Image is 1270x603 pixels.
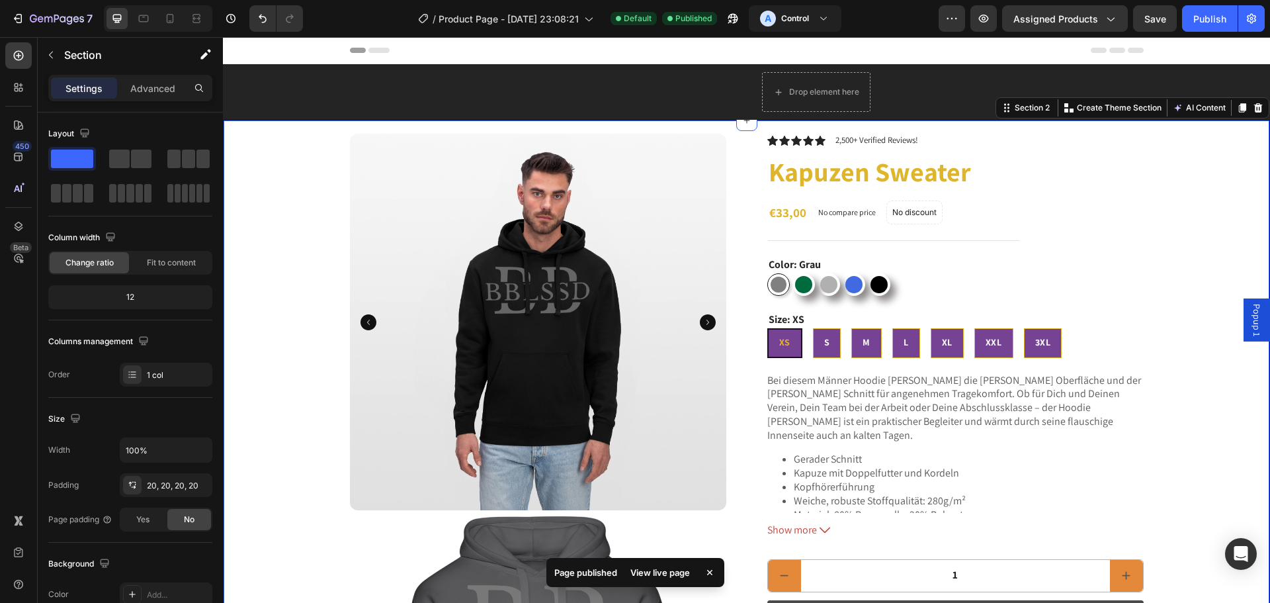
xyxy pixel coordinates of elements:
span: Show more [544,487,594,500]
div: Layout [48,125,93,143]
div: Color [48,588,69,600]
div: Background [48,555,112,573]
div: Page padding [48,514,112,526]
p: Page published [554,566,617,579]
span: Assigned Products [1013,12,1098,26]
div: 450 [13,141,32,152]
p: A [765,12,771,25]
div: Order [48,369,70,381]
p: Settings [65,81,103,95]
li: Weiche, robuste Stoffqualität: 280g/m² [571,457,921,471]
span: XS [556,299,568,311]
div: Section 2 [789,65,829,77]
div: Padding [48,479,79,491]
h1: Kapuzen Sweater [544,116,921,153]
span: XXL [763,299,779,311]
div: 12 [51,288,210,306]
button: Publish [1182,5,1238,32]
div: Size [48,410,83,428]
li: Material: 80% Baumwolle, 20% Polyester [571,471,921,485]
button: Carousel Back Arrow [138,277,153,293]
p: No compare price [595,171,653,179]
div: Beta [10,242,32,253]
button: increment [887,523,920,555]
span: Change ratio [65,257,114,269]
span: Published [675,13,712,24]
p: Section [64,47,173,63]
div: Undo/Redo [249,5,303,32]
p: Create Theme Section [854,65,939,77]
span: 3XL [812,299,828,311]
p: No discount [669,169,714,181]
span: / [433,12,436,26]
button: decrement [545,523,578,555]
iframe: Design area [223,37,1270,603]
div: 20, 20, 20, 20 [147,480,209,492]
span: Save [1144,13,1166,24]
span: M [640,299,648,311]
button: AControl [749,5,841,32]
legend: Color: Grau [544,220,599,236]
div: Publish [1193,12,1226,26]
input: Auto [120,438,212,462]
span: No [184,514,194,526]
button: Add to cart [544,563,921,595]
button: Show more [544,487,921,500]
span: Yes [136,514,149,526]
p: 2,500+ Verified Reviews! [613,98,695,109]
button: Carousel Next Arrow [477,277,493,293]
p: 7 [87,11,93,26]
span: Product Page - [DATE] 23:08:21 [439,12,579,26]
div: Add... [147,589,209,601]
div: Columns management [48,333,151,351]
div: Column width [48,229,118,247]
div: Bei diesem Männer Hoodie [PERSON_NAME] die [PERSON_NAME] Oberfläche und der [PERSON_NAME] Schnitt... [544,337,921,476]
legend: Size: XS [544,275,583,291]
li: Kopfhörerführung [571,443,921,457]
p: Advanced [130,81,175,95]
div: Open Intercom Messenger [1225,538,1257,570]
li: Gerader Schnitt [571,416,921,430]
button: Assigned Products [1002,5,1128,32]
div: Drop element here [566,50,636,60]
h3: Control [781,12,809,25]
div: 1 col [147,369,209,381]
span: Default [624,13,652,24]
span: Popup 1 [1027,267,1040,299]
span: S [601,299,607,311]
li: Kapuze mit Doppelfutter und Kordeln [571,430,921,443]
div: Width [48,444,70,456]
div: View live page [622,563,698,582]
span: Fit to content [147,257,196,269]
span: L [681,299,686,311]
span: XL [719,299,730,311]
img: Kapuzen Sweater - Schwarz [127,97,503,473]
button: AI Content [947,63,1005,79]
button: 7 [5,5,99,32]
input: quantity [578,523,887,555]
button: Save [1133,5,1177,32]
div: €33,00 [545,166,585,185]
